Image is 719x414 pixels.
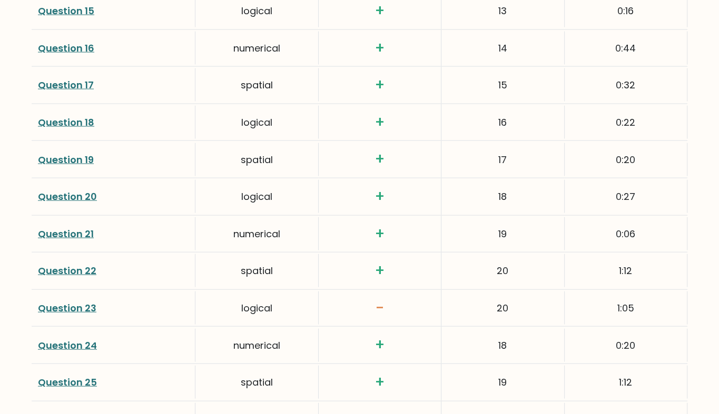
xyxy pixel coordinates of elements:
[441,143,564,176] div: 17
[38,376,97,389] a: Question 25
[195,68,318,102] div: spatial
[195,254,318,287] div: spatial
[441,329,564,362] div: 18
[441,32,564,65] div: 14
[565,291,687,325] div: 1:05
[325,39,435,57] h3: +
[325,114,435,132] h3: +
[565,32,687,65] div: 0:44
[441,254,564,287] div: 20
[38,153,94,166] a: Question 19
[325,262,435,280] h3: +
[38,78,94,92] a: Question 17
[325,225,435,243] h3: +
[195,329,318,362] div: numerical
[195,106,318,139] div: logical
[565,68,687,102] div: 0:32
[325,2,435,20] h3: +
[195,291,318,325] div: logical
[565,366,687,399] div: 1:12
[325,188,435,206] h3: +
[325,150,435,168] h3: +
[325,299,435,317] h3: -
[565,180,687,213] div: 0:27
[195,217,318,250] div: numerical
[38,301,96,315] a: Question 23
[565,143,687,176] div: 0:20
[38,339,97,352] a: Question 24
[195,143,318,176] div: spatial
[441,180,564,213] div: 18
[38,42,94,55] a: Question 16
[325,336,435,354] h3: +
[441,217,564,250] div: 19
[325,373,435,391] h3: +
[38,264,96,277] a: Question 22
[565,254,687,287] div: 1:12
[195,180,318,213] div: logical
[38,116,94,129] a: Question 18
[441,366,564,399] div: 19
[325,76,435,94] h3: +
[195,366,318,399] div: spatial
[195,32,318,65] div: numerical
[565,106,687,139] div: 0:22
[38,190,97,203] a: Question 20
[565,329,687,362] div: 0:20
[38,227,94,240] a: Question 21
[441,291,564,325] div: 20
[441,106,564,139] div: 16
[38,4,94,17] a: Question 15
[565,217,687,250] div: 0:06
[441,68,564,102] div: 15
